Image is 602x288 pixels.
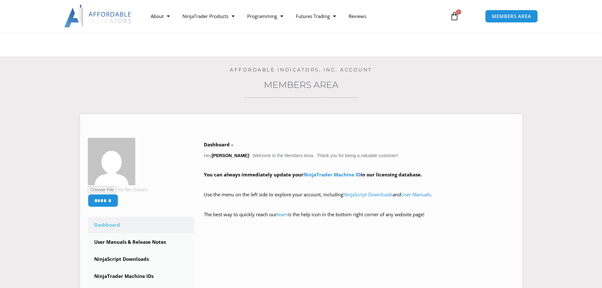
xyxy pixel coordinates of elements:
[88,138,135,185] img: 9b1f5fe0b9cfc699a0cb3ee65d96f17d4773541739bf551508fcd47b539dd305
[204,141,234,148] b: Dashboard –
[401,191,431,198] a: User Manuals
[88,217,195,233] a: Dashboard
[212,153,249,158] strong: [PERSON_NAME]
[303,171,361,178] a: NinjaTrader Machine ID
[144,9,443,23] nav: Menu
[277,211,288,218] a: team
[230,67,372,73] a: Affordable Indicators, Inc. Account
[88,268,195,285] a: NinjaTrader Machine IDs
[88,251,195,267] a: NinjaScript Downloads
[204,140,514,228] div: Hey ! Welcome to the Members Area. Thank you for being a valuable customer!
[204,190,514,208] p: Use the menu on the left side to explore your account, including and .
[456,9,461,15] span: 0
[241,9,289,23] a: Programming
[88,234,195,250] a: User Manuals & Release Notes
[204,171,422,178] strong: You can always immediately update your in our licensing database.
[264,79,338,90] a: Members Area
[64,5,132,28] img: LogoAI | Affordable Indicators – NinjaTrader
[144,9,176,23] a: About
[342,9,373,23] a: Reviews
[485,10,538,23] a: MEMBERS AREA
[176,9,241,23] a: NinjaTrader Products
[343,191,393,198] a: NinjaScript Downloads
[492,14,531,19] span: MEMBERS AREA
[289,9,342,23] a: Futures Trading
[441,7,468,25] a: 0
[204,210,514,228] p: The best way to quickly reach our is the help icon in the bottom right corner of any website page!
